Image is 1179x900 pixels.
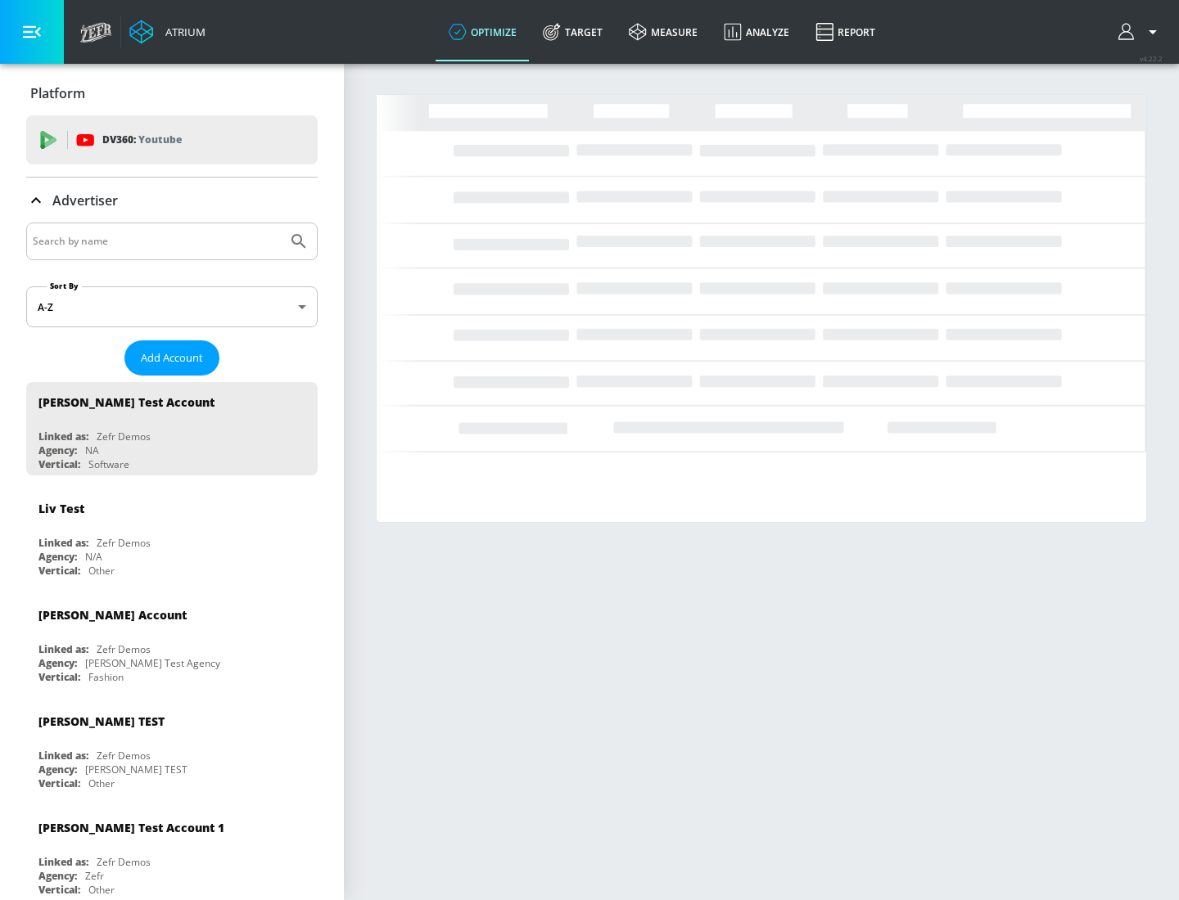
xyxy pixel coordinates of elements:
div: Other [88,776,115,790]
div: Other [88,564,115,578]
a: Atrium [129,20,206,44]
div: Other [88,883,115,897]
div: DV360: Youtube [26,115,318,164]
div: Zefr [85,869,104,883]
div: Zefr Demos [97,430,151,443]
a: measure [616,2,711,61]
p: Youtube [138,131,182,148]
div: [PERSON_NAME] TEST [85,763,187,776]
div: [PERSON_NAME] Test AccountLinked as:Zefr DemosAgency:NAVertical:Software [26,382,318,475]
div: Linked as: [38,430,88,443]
p: DV360: [102,131,182,149]
div: Zefr Demos [97,749,151,763]
div: Agency: [38,763,77,776]
div: Zefr Demos [97,855,151,869]
a: optimize [436,2,530,61]
div: Liv Test [38,501,84,516]
div: Fashion [88,670,124,684]
div: [PERSON_NAME] TESTLinked as:Zefr DemosAgency:[PERSON_NAME] TESTVertical:Other [26,701,318,794]
div: Linked as: [38,536,88,550]
div: Agency: [38,443,77,457]
div: Advertiser [26,178,318,223]
div: Software [88,457,129,471]
span: v 4.22.2 [1140,54,1163,63]
div: Agency: [38,550,77,564]
div: [PERSON_NAME] Test Agency [85,656,220,670]
div: Liv TestLinked as:Zefr DemosAgency:N/AVertical:Other [26,488,318,582]
div: Agency: [38,656,77,670]
span: Add Account [141,349,203,367]
p: Platform [30,84,85,102]
label: Sort By [47,281,82,291]
div: N/A [85,550,102,564]
div: Linked as: [38,642,88,656]
div: Zefr Demos [97,536,151,550]
div: [PERSON_NAME] Account [38,607,187,623]
div: Zefr Demos [97,642,151,656]
div: [PERSON_NAME] Test Account [38,394,215,410]
div: [PERSON_NAME] AccountLinked as:Zefr DemosAgency:[PERSON_NAME] Test AgencyVertical:Fashion [26,595,318,688]
div: [PERSON_NAME] Test Account 1 [38,820,224,835]
div: Atrium [159,25,206,39]
div: Vertical: [38,776,80,790]
button: Add Account [124,340,219,376]
input: Search by name [33,231,281,252]
div: Vertical: [38,670,80,684]
a: Analyze [711,2,802,61]
div: Vertical: [38,883,80,897]
div: Vertical: [38,564,80,578]
p: Advertiser [52,191,118,209]
a: Report [802,2,888,61]
div: A-Z [26,286,318,327]
div: NA [85,443,99,457]
a: Target [530,2,616,61]
div: Agency: [38,869,77,883]
div: Vertical: [38,457,80,471]
div: Linked as: [38,749,88,763]
div: Linked as: [38,855,88,869]
div: [PERSON_NAME] TEST [38,713,165,729]
div: Platform [26,70,318,116]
